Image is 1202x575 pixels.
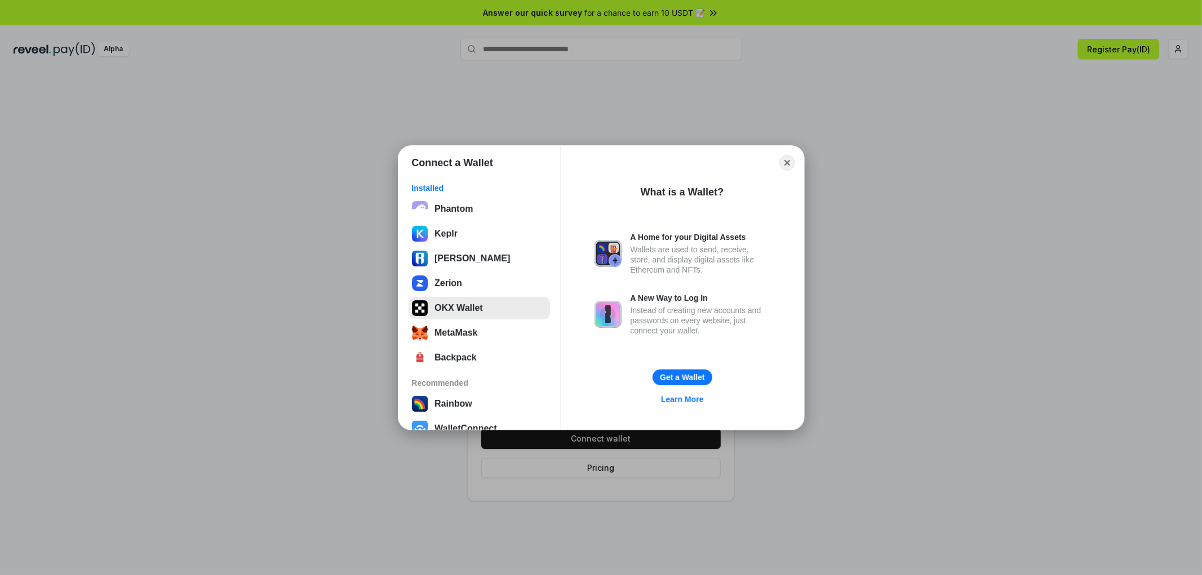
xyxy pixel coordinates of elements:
button: Backpack [409,346,550,369]
div: A Home for your Digital Assets [631,232,770,242]
img: svg+xml,%3Csvg%20width%3D%22120%22%20height%3D%22120%22%20viewBox%3D%220%200%20120%20120%22%20fil... [412,396,428,412]
div: Rainbow [434,399,472,409]
img: 5VZ71FV6L7PA3gg3tXrdQ+DgLhC+75Wq3no69P3MC0NFQpx2lL04Ql9gHK1bRDjsSBIvScBnDTk1WrlGIZBorIDEYJj+rhdgn... [412,300,428,316]
div: Phantom [434,204,473,214]
img: svg+xml;base64,PHN2ZyB3aWR0aD0iMzUiIGhlaWdodD0iMzQiIHZpZXdCb3g9IjAgMCAzNSAzNCIgZmlsbD0ibm9uZSIgeG... [412,325,428,341]
div: Zerion [434,278,462,288]
div: Get a Wallet [660,372,705,382]
img: svg+xml,%3Csvg%20width%3D%2228%22%20height%3D%2228%22%20viewBox%3D%220%200%2028%2028%22%20fill%3D... [412,421,428,436]
img: svg%3E%0A [412,251,428,266]
div: Learn More [661,394,703,404]
img: epq2vO3P5aLWl15yRS7Q49p1fHTx2Sgh99jU3kfXv7cnPATIVQHAx5oQs66JWv3SWEjHOsb3kKgmE5WNBxBId7C8gm8wEgOvz... [412,201,428,217]
img: svg+xml,%3Csvg%20xmlns%3D%22http%3A%2F%2Fwww.w3.org%2F2000%2Fsvg%22%20fill%3D%22none%22%20viewBox... [595,301,622,328]
div: MetaMask [434,328,477,338]
img: 4BxBxKvl5W07cAAAAASUVORK5CYII= [412,350,428,365]
button: Rainbow [409,393,550,415]
h1: Connect a Wallet [412,156,493,170]
div: Wallets are used to send, receive, store, and display digital assets like Ethereum and NFTs. [631,244,770,275]
div: [PERSON_NAME] [434,253,510,264]
div: WalletConnect [434,424,497,434]
img: ByMCUfJCc2WaAAAAAElFTkSuQmCC [412,226,428,242]
button: Get a Wallet [653,369,712,385]
div: Installed [412,183,547,193]
div: What is a Wallet? [641,185,724,199]
div: Keplr [434,229,458,239]
div: OKX Wallet [434,303,483,313]
button: WalletConnect [409,417,550,440]
button: OKX Wallet [409,297,550,319]
div: A New Way to Log In [631,293,770,303]
img: svg+xml,%3Csvg%20xmlns%3D%22http%3A%2F%2Fwww.w3.org%2F2000%2Fsvg%22%20fill%3D%22none%22%20viewBox... [595,240,622,267]
div: Instead of creating new accounts and passwords on every website, just connect your wallet. [631,305,770,336]
button: Zerion [409,272,550,295]
button: [PERSON_NAME] [409,247,550,270]
a: Learn More [654,392,710,407]
button: Keplr [409,222,550,245]
div: Backpack [434,353,477,363]
div: Recommended [412,378,547,388]
button: MetaMask [409,322,550,344]
img: svg+xml,%3Csvg%20xmlns%3D%22http%3A%2F%2Fwww.w3.org%2F2000%2Fsvg%22%20width%3D%22512%22%20height%... [412,275,428,291]
button: Close [779,155,795,171]
button: Phantom [409,198,550,220]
